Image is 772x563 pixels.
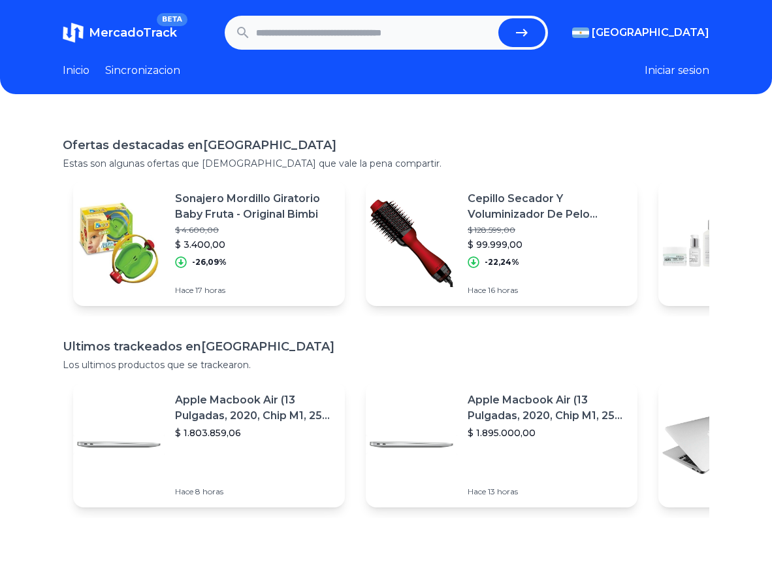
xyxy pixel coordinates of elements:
p: Los ultimos productos que se trackearon. [63,358,709,371]
p: $ 3.400,00 [175,238,334,251]
p: Hace 8 horas [175,486,334,497]
img: Argentina [572,27,589,38]
p: Sonajero Mordillo Giratorio Baby Fruta - Original Bimbi [175,191,334,222]
p: $ 4.600,00 [175,225,334,235]
img: MercadoTrack [63,22,84,43]
span: BETA [157,13,187,26]
img: Featured image [366,197,457,289]
p: Estas son algunas ofertas que [DEMOGRAPHIC_DATA] que vale la pena compartir. [63,157,709,170]
p: Hace 17 horas [175,285,334,296]
h1: Ofertas destacadas en [GEOGRAPHIC_DATA] [63,136,709,154]
p: Apple Macbook Air (13 Pulgadas, 2020, Chip M1, 256 Gb De Ssd, 8 Gb De Ram) - Plata [468,392,627,424]
p: $ 1.895.000,00 [468,426,627,439]
p: -26,09% [192,257,227,267]
a: Sincronizacion [105,63,180,78]
p: $ 1.803.859,06 [175,426,334,439]
h1: Ultimos trackeados en [GEOGRAPHIC_DATA] [63,337,709,356]
p: Hace 16 horas [468,285,627,296]
span: MercadoTrack [89,26,177,40]
a: Featured imageSonajero Mordillo Giratorio Baby Fruta - Original Bimbi$ 4.600,00$ 3.400,00-26,09%H... [73,180,345,306]
a: Featured imageApple Macbook Air (13 Pulgadas, 2020, Chip M1, 256 Gb De Ssd, 8 Gb De Ram) - Plata$... [73,382,345,507]
a: Inicio [63,63,89,78]
p: Cepillo Secador Y Voluminizador De Pelo Revlon Rvdr5222rla2a [468,191,627,222]
p: $ 128.599,00 [468,225,627,235]
img: Featured image [366,399,457,490]
p: Apple Macbook Air (13 Pulgadas, 2020, Chip M1, 256 Gb De Ssd, 8 Gb De Ram) - Plata [175,392,334,424]
a: Featured imageApple Macbook Air (13 Pulgadas, 2020, Chip M1, 256 Gb De Ssd, 8 Gb De Ram) - Plata$... [366,382,637,507]
p: $ 99.999,00 [468,238,627,251]
a: Featured imageCepillo Secador Y Voluminizador De Pelo Revlon Rvdr5222rla2a$ 128.599,00$ 99.999,00... [366,180,637,306]
img: Featured image [658,197,750,289]
p: -22,24% [485,257,519,267]
span: [GEOGRAPHIC_DATA] [592,25,709,41]
button: Iniciar sesion [645,63,709,78]
a: MercadoTrackBETA [63,22,177,43]
p: Hace 13 horas [468,486,627,497]
img: Featured image [73,399,165,490]
img: Featured image [658,399,750,490]
img: Featured image [73,197,165,289]
button: [GEOGRAPHIC_DATA] [572,25,709,41]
